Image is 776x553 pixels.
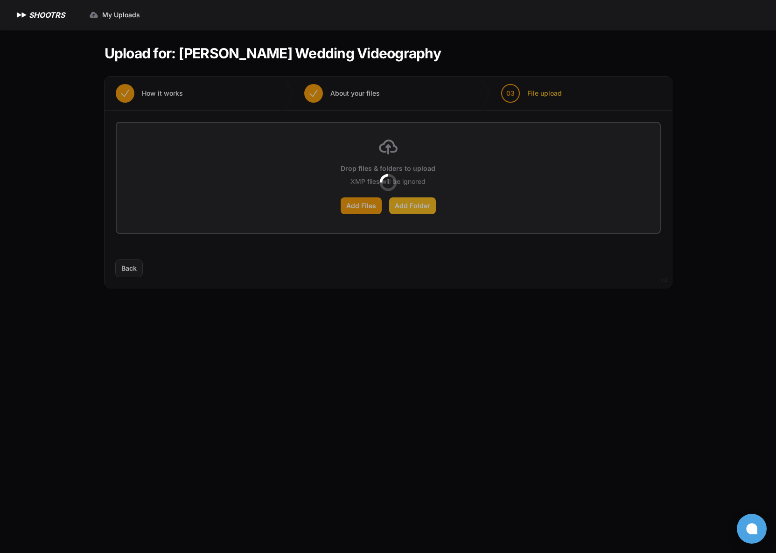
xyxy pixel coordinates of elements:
[15,9,65,21] a: SHOOTRS SHOOTRS
[84,7,146,23] a: My Uploads
[15,9,29,21] img: SHOOTRS
[737,514,767,544] button: Open chat window
[29,9,65,21] h1: SHOOTRS
[105,45,441,62] h1: Upload for: [PERSON_NAME] Wedding Videography
[102,10,140,20] span: My Uploads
